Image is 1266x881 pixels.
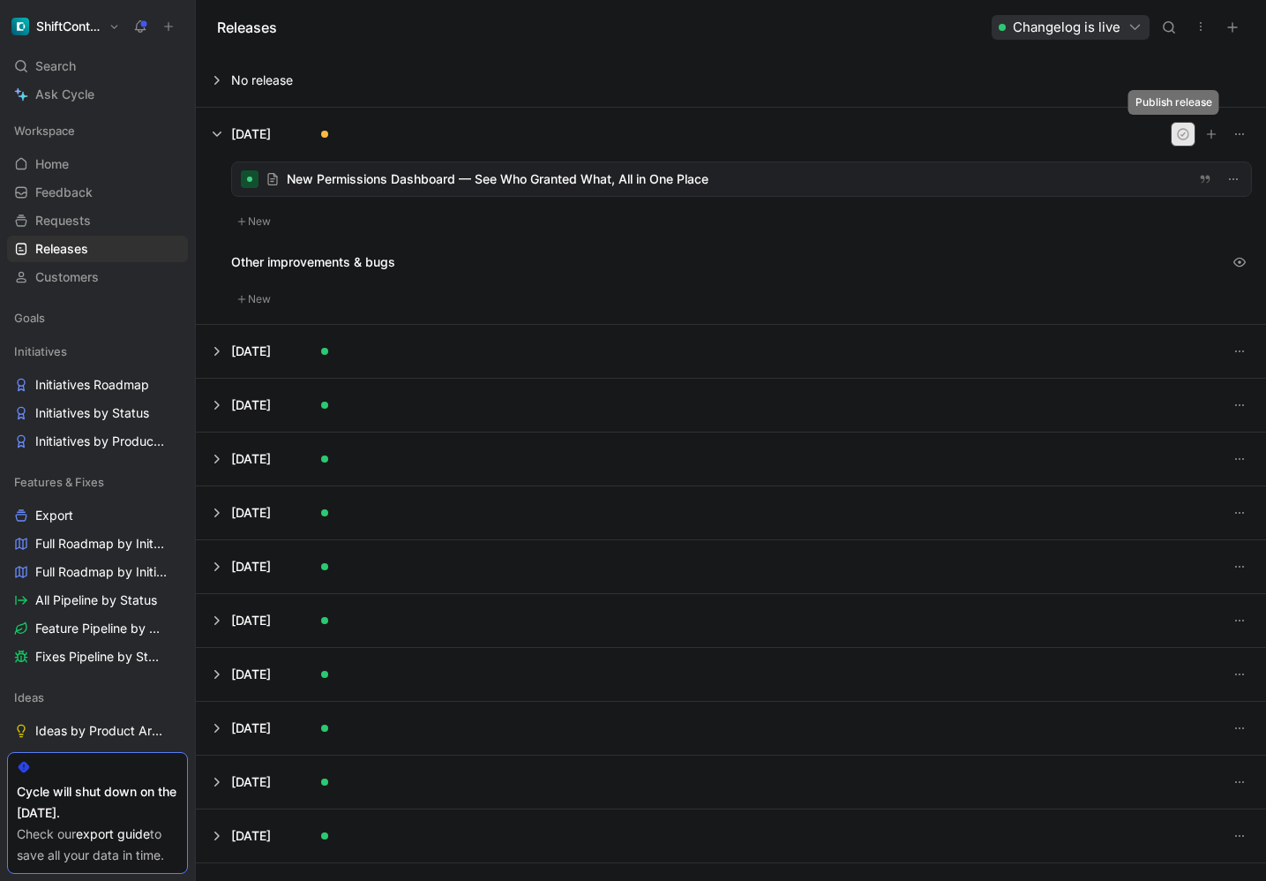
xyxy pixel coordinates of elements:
[7,587,188,614] a: All Pipeline by Status
[35,433,166,450] span: Initiatives by Product Area
[7,615,188,642] a: Feature Pipeline by Status
[7,179,188,206] a: Feedback
[7,264,188,290] a: Customers
[35,155,69,173] span: Home
[7,338,188,455] div: InitiativesInitiatives RoadmapInitiatives by StatusInitiatives by Product Area
[35,563,169,581] span: Full Roadmap by Initiatives/Status
[36,19,101,34] h1: ShiftControl
[35,376,149,394] span: Initiatives Roadmap
[7,531,188,557] a: Full Roadmap by Initiatives
[231,289,277,310] button: New
[7,644,188,670] a: Fixes Pipeline by Status
[14,473,104,491] span: Features & Fixes
[14,122,75,139] span: Workspace
[14,309,45,327] span: Goals
[35,404,149,422] span: Initiatives by Status
[7,14,124,39] button: ShiftControlShiftControl
[7,81,188,108] a: Ask Cycle
[992,15,1150,40] button: Changelog is live
[7,338,188,365] div: Initiatives
[7,372,188,398] a: Initiatives Roadmap
[7,469,188,495] div: Features & Fixes
[11,18,29,35] img: ShiftControl
[7,151,188,177] a: Home
[217,17,277,38] h1: Releases
[35,591,157,609] span: All Pipeline by Status
[7,684,188,772] div: IdeasIdeas by Product AreaIdeas by Status
[35,507,73,524] span: Export
[35,535,166,553] span: Full Roadmap by Initiatives
[7,236,188,262] a: Releases
[7,207,188,234] a: Requests
[7,559,188,585] a: Full Roadmap by Initiatives/Status
[7,400,188,426] a: Initiatives by Status
[35,212,91,230] span: Requests
[7,684,188,711] div: Ideas
[35,750,126,768] span: Ideas by Status
[14,689,44,706] span: Ideas
[35,722,163,740] span: Ideas by Product Area
[231,211,277,232] button: New
[35,648,164,666] span: Fixes Pipeline by Status
[35,620,166,637] span: Feature Pipeline by Status
[7,53,188,79] div: Search
[7,718,188,744] a: Ideas by Product Area
[35,184,93,201] span: Feedback
[7,305,188,331] div: Goals
[17,824,178,866] div: Check our to save all your data in time.
[14,343,67,360] span: Initiatives
[35,56,76,77] span: Search
[7,428,188,455] a: Initiatives by Product Area
[17,781,178,824] div: Cycle will shut down on the [DATE].
[231,250,1252,275] div: Other improvements & bugs
[7,117,188,144] div: Workspace
[7,502,188,529] a: Export
[35,240,88,258] span: Releases
[7,305,188,336] div: Goals
[7,469,188,670] div: Features & FixesExportFull Roadmap by InitiativesFull Roadmap by Initiatives/StatusAll Pipeline b...
[76,826,150,841] a: export guide
[7,746,188,772] a: Ideas by Status
[35,268,99,286] span: Customers
[35,84,94,105] span: Ask Cycle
